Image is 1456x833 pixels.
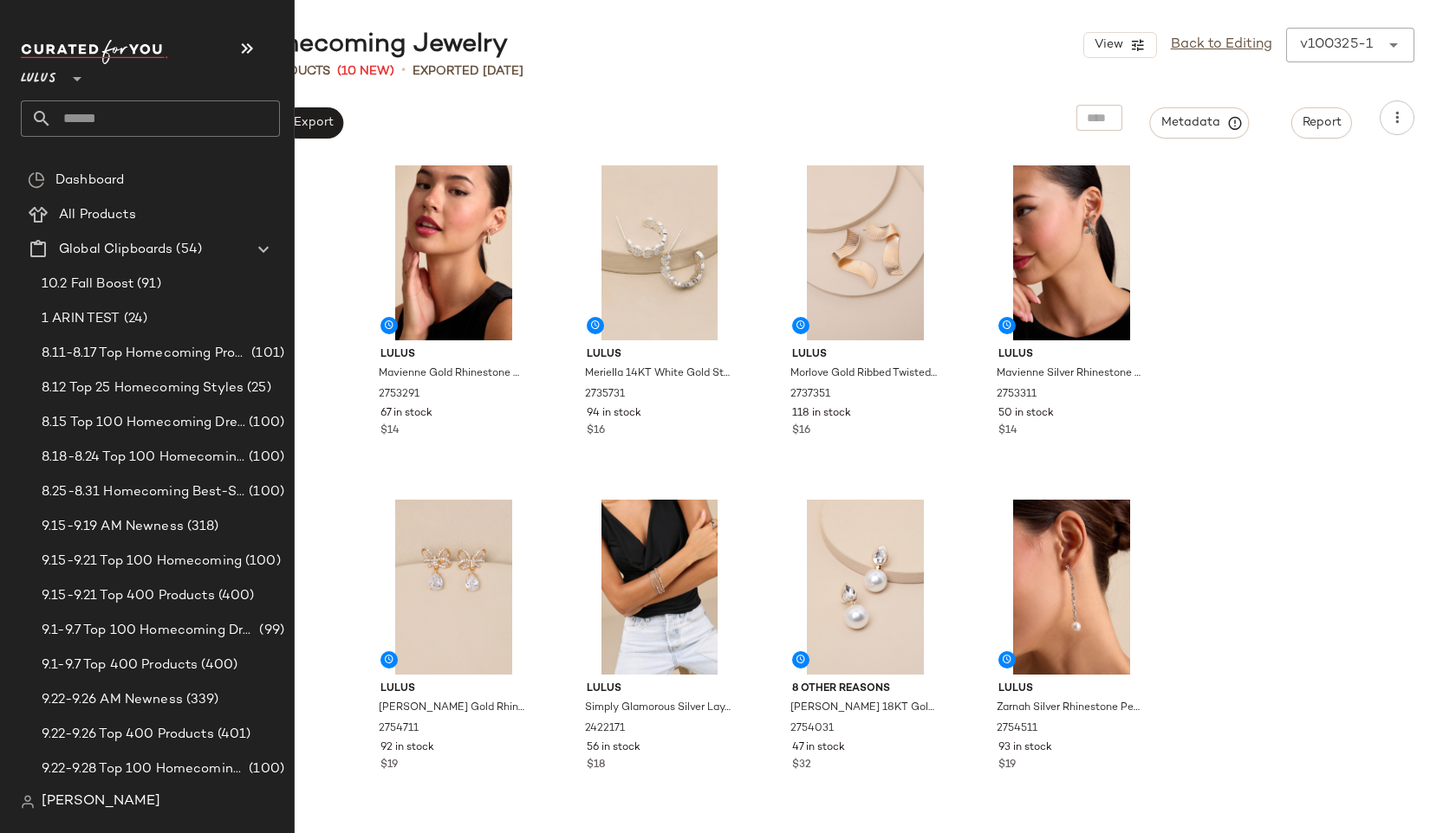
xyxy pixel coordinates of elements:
[42,413,245,433] span: 8.15 Top 100 Homecoming Dresses
[778,500,952,675] img: 2754031_02_topdown_2025-09-30.jpg
[111,28,508,62] div: Jewelry: Homecoming Jewelry
[337,62,394,81] span: (10 New)
[42,309,120,329] span: 1 ARIN TEST
[245,448,284,468] span: (100)
[587,740,640,756] span: 56 in stock
[292,116,333,130] span: Export
[380,740,434,756] span: 92 in stock
[1083,32,1156,58] button: View
[215,586,255,606] span: (400)
[28,171,45,189] img: svg%3e
[42,517,184,537] span: 9.15-9.19 AM Newness
[42,274,133,294] span: 10.2 Fall Boost
[198,655,237,675] span: (400)
[413,62,523,81] p: Exported [DATE]
[42,378,244,398] span: 8.12 Top 25 Homecoming Styles
[1150,107,1250,139] button: Metadata
[998,681,1145,697] span: Lulus
[585,721,625,737] span: 2422171
[585,387,625,403] span: 2735731
[42,725,214,745] span: 9.22-9.26 Top 400 Products
[380,681,527,697] span: Lulus
[367,500,541,675] img: 2754711_02_topdown_2025-09-24.jpg
[998,347,1145,363] span: Lulus
[59,240,172,260] span: Global Clipboards
[379,366,525,382] span: Mavienne Gold Rhinestone Bow Earrings
[245,759,284,779] span: (100)
[379,721,419,737] span: 2754711
[214,725,251,745] span: (401)
[1160,115,1239,131] span: Metadata
[172,240,202,260] span: (54)
[42,344,248,364] span: 8.11-8.17 Top Homecoming Product
[1291,107,1352,139] button: Report
[585,701,731,716] span: Simply Glamorous Silver Layered Rhinestone Chain Bracelet
[997,701,1143,716] span: Zarnah Silver Rhinestone Pearl Drop Earrings
[587,758,605,773] span: $18
[120,309,148,329] span: (24)
[380,406,432,422] span: 67 in stock
[1093,38,1122,52] span: View
[242,552,281,571] span: (100)
[1171,35,1272,55] a: Back to Editing
[21,40,168,64] img: cfy_white_logo.C9jOOHJF.svg
[42,791,160,812] span: [PERSON_NAME]
[184,517,219,537] span: (318)
[585,366,731,382] span: Meriella 14KT White Gold Stacked Heart Hoop Earrings
[998,758,1016,773] span: $19
[1300,35,1373,55] div: v100325-1
[42,655,198,675] span: 9.1-9.7 Top 400 Products
[587,681,733,697] span: Lulus
[55,171,124,190] span: Dashboard
[183,690,219,710] span: (339)
[587,406,641,422] span: 94 in stock
[244,378,271,398] span: (25)
[379,701,525,716] span: [PERSON_NAME] Gold Rhinestone Bow Earrings
[42,690,183,710] span: 9.22-9.26 AM Newness
[573,500,747,675] img: 11838421_2422171.jpg
[792,681,939,697] span: 8 Other Reasons
[1302,116,1342,130] span: Report
[248,344,284,364] span: (101)
[42,482,245,502] span: 8.25-8.31 Homecoming Best-Sellers
[792,406,851,422] span: 118 in stock
[998,406,1054,422] span: 50 in stock
[573,165,747,340] img: 2735731_05_detail_2025-09-25.jpg
[998,740,1052,756] span: 93 in stock
[42,759,245,779] span: 9.22-9.28 Top 100 Homecoming Dresses
[587,423,605,439] span: $16
[998,423,1017,439] span: $14
[42,621,256,641] span: 9.1-9.7 Top 100 Homecoming Dresses
[42,586,215,606] span: 9.15-9.21 Top 400 Products
[133,274,161,294] span: (91)
[792,740,845,756] span: 47 in stock
[985,165,1159,340] img: 2753311_01_OM_2025-10-02.jpg
[790,366,937,382] span: Morlove Gold Ribbed Twisted Earrings
[792,758,811,773] span: $32
[380,423,400,439] span: $14
[245,482,284,502] span: (100)
[256,621,284,641] span: (99)
[401,61,406,81] span: •
[587,347,733,363] span: Lulus
[380,347,527,363] span: Lulus
[379,387,419,403] span: 2753291
[790,701,937,716] span: [PERSON_NAME] 18KT Gold Pearl Rhinestone Stud Earrings
[997,387,1037,403] span: 2753311
[790,387,830,403] span: 2737351
[792,347,939,363] span: Lulus
[245,413,284,433] span: (100)
[985,500,1159,675] img: 2754511_01_OM_2025-09-23.jpg
[778,165,952,340] img: 2737351_02_topdown_2025-09-24.jpg
[997,366,1143,382] span: Mavienne Silver Rhinestone Bow Earrings
[380,758,398,773] span: $19
[21,795,35,809] img: svg%3e
[367,165,541,340] img: 2753291_01_OM_2025-10-02.jpg
[21,59,56,90] span: Lulus
[282,107,343,139] button: Export
[42,448,245,468] span: 8.18-8.24 Top 100 Homecoming Dresses
[790,721,834,737] span: 2754031
[997,721,1037,737] span: 2754511
[42,552,242,571] span: 9.15-9.21 Top 100 Homecoming
[59,205,136,225] span: All Products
